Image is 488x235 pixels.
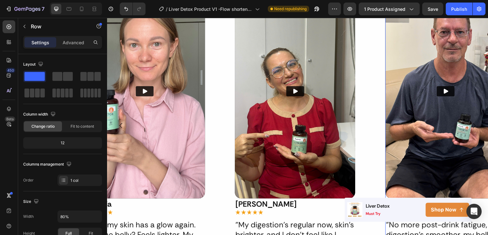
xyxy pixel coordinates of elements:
p: Advanced [63,39,84,46]
button: Play [330,68,348,78]
div: Publish [451,6,467,12]
div: Column width [23,110,57,119]
p: "My digestion’s regular now, skin’s brighter, and I don’t feel like I need a nap after every lunch." [129,202,248,232]
iframe: Design area [107,18,488,235]
div: Layout [23,60,44,69]
input: Auto [58,211,102,222]
div: Undo/Redo [120,3,146,15]
div: Columns management [23,160,73,169]
p: liver detox [259,185,282,192]
div: Beta [5,117,15,122]
p: Row [31,23,85,30]
button: Save [422,3,443,15]
div: 1 col [71,178,100,183]
p: "No more post-drink fatigue, digestion’s smoother, my belly’s flatter." [279,202,398,232]
button: Play [29,68,46,78]
button: Play [179,68,197,78]
p: must try [259,194,282,199]
div: Width [23,214,34,219]
div: Order [23,177,34,183]
button: Publish [446,3,472,15]
p: Settings [31,39,49,46]
span: Fit to content [71,124,94,129]
span: 1 product assigned [364,6,405,12]
button: 1 product assigned [359,3,420,15]
div: 12 [24,139,101,147]
span: Save [428,6,438,12]
span: Need republishing [274,6,307,12]
p: [PERSON_NAME] [129,181,248,191]
span: Change ratio [31,124,55,129]
button: Carousel Next Arrow [358,99,376,117]
div: 450 [6,68,15,73]
p: 7 [42,5,44,13]
span: / [166,6,167,12]
button: 7 [3,3,47,15]
div: Size [23,197,40,206]
div: Open Intercom Messenger [466,204,482,219]
p: Shop Now [324,189,349,196]
span: Liver Detox Product V1 -Flow shorten - cải [PERSON_NAME] listing [169,6,253,12]
button: <p>Shop Now</p> [319,185,362,199]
